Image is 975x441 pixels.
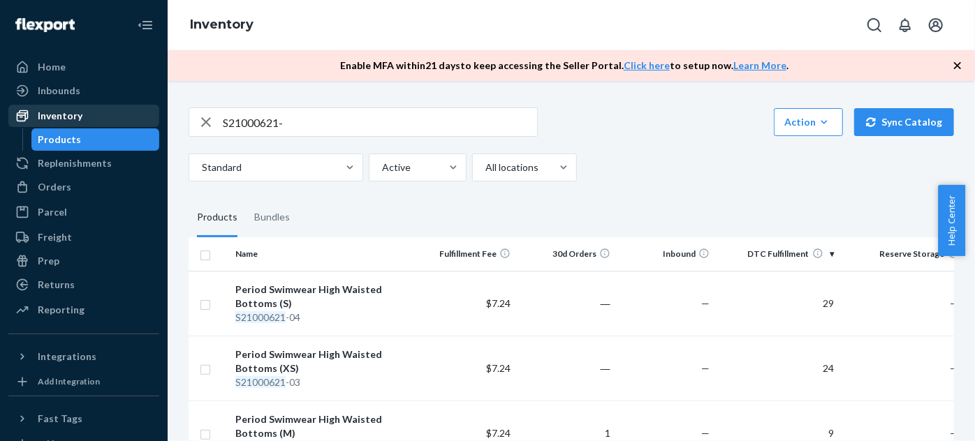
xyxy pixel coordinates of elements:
input: All locations [484,160,485,174]
span: $7.24 [486,297,511,309]
div: Fast Tags [38,412,82,426]
th: Inbound [616,237,716,271]
a: Inventory [8,105,159,127]
div: Inventory [38,109,82,123]
button: Close Navigation [131,11,159,39]
a: Inventory [190,17,254,32]
div: Freight [38,230,72,244]
span: $7.24 [486,427,511,439]
div: Integrations [38,350,96,364]
th: Reserve Storage [840,237,965,271]
div: Orders [38,180,71,194]
a: Replenishments [8,152,159,174]
button: Open notifications [891,11,919,39]
span: — [951,297,959,309]
td: 24 [715,336,840,401]
div: Reporting [38,303,85,317]
th: 30d Orders [516,237,616,271]
a: Reporting [8,299,159,321]
th: Fulfillment Fee [417,237,517,271]
a: Freight [8,226,159,248]
div: Add Integration [38,375,100,387]
a: Inbounds [8,80,159,102]
a: Orders [8,176,159,198]
img: Flexport logo [15,18,75,32]
a: Click here [624,59,670,71]
span: — [701,297,710,309]
button: Fast Tags [8,408,159,430]
div: Bundles [254,198,290,237]
div: Home [38,60,66,74]
span: — [951,362,959,374]
button: Help Center [938,185,965,256]
button: Sync Catalog [854,108,954,136]
a: Add Integration [8,373,159,390]
div: -04 [235,311,411,324]
div: Returns [38,278,75,292]
p: Enable MFA within 21 days to keep accessing the Seller Portal. to setup now. . [340,59,789,73]
em: S21000621 [235,376,286,388]
a: Products [31,128,160,151]
a: Returns [8,274,159,296]
span: $7.24 [486,362,511,374]
th: DTC Fulfillment [715,237,840,271]
div: Prep [38,254,59,268]
div: Products [38,133,82,147]
input: Standard [200,160,202,174]
div: Products [197,198,237,237]
input: Active [381,160,382,174]
em: S21000621 [235,311,286,323]
span: — [701,427,710,439]
ol: breadcrumbs [179,5,265,45]
button: Open Search Box [860,11,888,39]
th: Name [230,237,416,271]
button: Open account menu [922,11,950,39]
td: 29 [715,271,840,336]
input: Search inventory by name or sku [223,108,537,136]
div: Period Swimwear High Waisted Bottoms (S) [235,283,411,311]
div: Parcel [38,205,67,219]
td: ― [516,336,616,401]
a: Learn More [733,59,786,71]
a: Home [8,56,159,78]
span: — [701,362,710,374]
span: — [951,427,959,439]
div: Period Swimwear High Waisted Bottoms (XS) [235,347,411,375]
div: -03 [235,375,411,389]
td: ― [516,271,616,336]
button: Action [774,108,843,136]
div: Period Swimwear High Waisted Bottoms (M) [235,412,411,440]
div: Replenishments [38,156,112,170]
a: Prep [8,250,159,272]
button: Integrations [8,345,159,368]
div: Inbounds [38,84,80,98]
div: Action [784,115,833,129]
a: Parcel [8,201,159,223]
